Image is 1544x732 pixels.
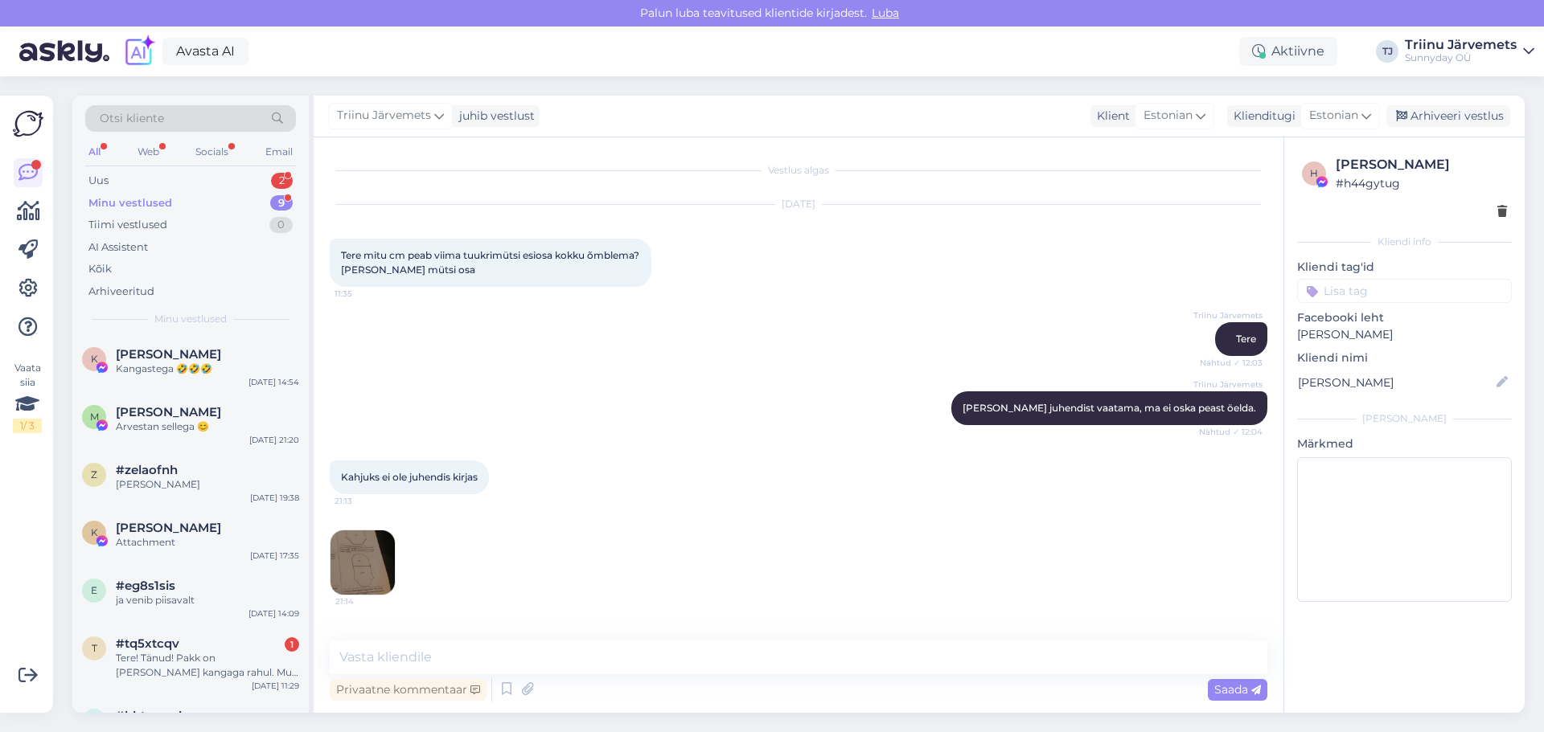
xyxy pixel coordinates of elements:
div: Aktiivne [1239,37,1337,66]
div: Kõik [88,261,112,277]
div: Arhiveeri vestlus [1386,105,1510,127]
div: TJ [1376,40,1398,63]
span: Margit Salk [116,405,221,419]
span: Saada [1214,682,1261,697]
span: Minu vestlused [154,312,227,326]
div: Triinu Järvemets [1405,39,1517,51]
p: Kliendi nimi [1297,350,1512,366]
span: M [90,411,99,423]
div: AI Assistent [88,239,148,256]
div: [DATE] 17:35 [250,550,299,562]
div: ja venib piisavalt [116,593,299,607]
div: Privaatne kommentaar [330,679,487,701]
div: [DATE] 21:20 [249,434,299,446]
div: [DATE] [330,623,1267,637]
div: Web [134,141,162,162]
span: h [1310,167,1318,179]
span: Triinu Järvemets [1193,309,1263,321]
p: Facebooki leht [1297,309,1512,326]
span: Triinu Järvemets [1193,378,1263,391]
span: [PERSON_NAME] juhendist vaatama, ma ei oska peast öelda. [963,402,1256,414]
div: [PERSON_NAME] [116,477,299,492]
span: t [92,642,97,654]
div: Arhiveeritud [88,284,154,300]
span: #eg8s1sis [116,579,175,593]
div: Kliendi info [1297,235,1512,249]
div: Vaata siia [13,361,42,433]
p: Kliendi tag'id [1297,259,1512,276]
div: [DATE] 14:09 [248,607,299,620]
span: Nähtud ✓ 12:03 [1200,357,1263,369]
span: Kadi Tammoja [116,521,221,535]
div: 0 [269,217,293,233]
input: Lisa nimi [1298,374,1493,391]
div: All [85,141,104,162]
div: # h44gytug [1336,174,1507,192]
span: Kahjuks ei ole juhendis kirjas [341,471,478,483]
div: [DATE] 11:29 [252,680,299,692]
a: Avasta AI [162,38,248,65]
div: Uus [88,173,109,189]
div: 1 [285,637,299,652]
div: Vestlus algas [330,163,1267,178]
span: Estonian [1309,107,1358,125]
div: [DATE] 14:54 [248,376,299,388]
div: 2 [271,173,293,189]
input: Lisa tag [1297,279,1512,303]
div: Tere! Tänud! Pakk on [PERSON_NAME] kangaga rahul. Mul on küsimus, kas mingit võimalust [PERSON_NA... [116,651,299,680]
span: 11:35 [335,288,395,300]
div: juhib vestlust [453,108,535,125]
div: Kangastega 🤣🤣🤣 [116,362,299,376]
span: #zelaofnh [116,463,178,477]
div: Sunnyday OÜ [1405,51,1517,64]
span: Estonian [1144,107,1193,125]
img: Attachment [331,530,395,595]
div: Socials [192,141,232,162]
div: 1 / 3 [13,419,42,433]
div: Arvestan sellega 😊 [116,419,299,434]
span: e [91,584,97,596]
span: #tq5xtcqv [116,636,179,651]
p: Märkmed [1297,436,1512,452]
span: 21:13 [335,495,395,507]
span: Nähtud ✓ 12:04 [1199,426,1263,438]
span: z [91,468,97,481]
div: Tiimi vestlused [88,217,167,233]
div: Attachment [116,535,299,550]
div: [DATE] [330,197,1267,211]
div: Klient [1090,108,1130,125]
div: Klienditugi [1227,108,1296,125]
span: Triinu Järvemets [337,107,431,125]
span: Kristi Õisma [116,347,221,362]
span: Tere [1236,333,1256,345]
span: Luba [867,6,904,20]
div: Minu vestlused [88,195,172,211]
div: Email [262,141,296,162]
div: [DATE] 19:38 [250,492,299,504]
div: [PERSON_NAME] [1336,155,1507,174]
img: explore-ai [122,35,156,68]
div: 9 [270,195,293,211]
span: K [91,353,98,365]
span: 21:14 [335,595,396,607]
span: K [91,526,98,538]
span: Otsi kliente [100,110,164,127]
img: Askly Logo [13,108,43,139]
span: Tere mitu cm peab viima tuukrimütsi esiosa kokku õmblema? [PERSON_NAME] mütsi osa [341,249,642,276]
span: #kktzwvuh [116,709,187,723]
div: [PERSON_NAME] [1297,411,1512,426]
a: Triinu JärvemetsSunnyday OÜ [1405,39,1534,64]
p: [PERSON_NAME] [1297,326,1512,343]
